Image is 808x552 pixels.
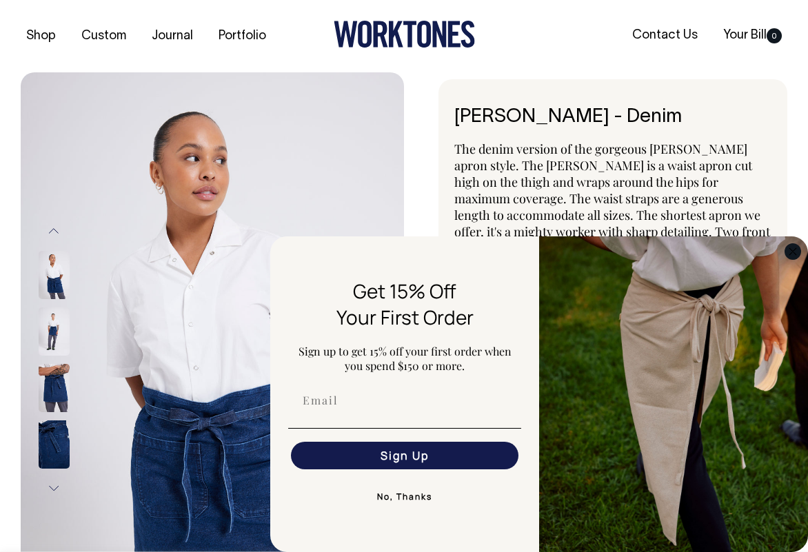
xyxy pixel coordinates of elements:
img: denim [39,364,70,412]
button: Close dialog [785,243,801,260]
span: Your First Order [336,304,474,330]
a: Custom [76,25,132,48]
a: Portfolio [213,25,272,48]
button: Sign Up [291,442,518,469]
button: No, Thanks [288,483,521,511]
span: Get 15% Off [353,278,456,304]
img: denim [39,251,70,299]
input: Email [291,387,518,414]
a: Shop [21,25,61,48]
a: Contact Us [627,24,703,47]
button: Next [43,473,64,504]
img: 5e34ad8f-4f05-4173-92a8-ea475ee49ac9.jpeg [539,236,808,552]
span: Sign up to get 15% off your first order when you spend $150 or more. [299,344,512,373]
img: underline [288,428,521,429]
img: denim [39,420,70,469]
div: FLYOUT Form [270,236,808,552]
span: The denim version of the gorgeous [PERSON_NAME] apron style. The [PERSON_NAME] is a waist apron c... [454,141,770,273]
h6: [PERSON_NAME] - Denim [454,107,771,128]
img: denim [39,307,70,356]
button: Previous [43,216,64,247]
a: Journal [146,25,199,48]
span: 0 [767,28,782,43]
a: Your Bill0 [718,24,787,47]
